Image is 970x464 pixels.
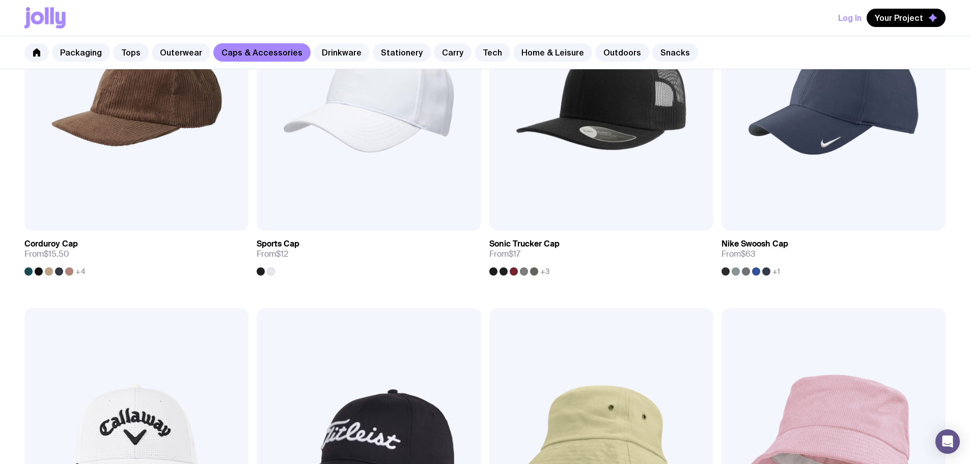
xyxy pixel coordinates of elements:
a: Outdoors [595,43,649,62]
a: Outerwear [152,43,210,62]
div: Open Intercom Messenger [935,429,960,454]
a: Snacks [652,43,698,62]
a: Caps & Accessories [213,43,311,62]
a: Tops [113,43,149,62]
span: From [257,249,288,259]
button: Log In [838,9,862,27]
button: Your Project [867,9,946,27]
h3: Nike Swoosh Cap [722,239,788,249]
span: $63 [741,249,755,259]
a: Stationery [373,43,431,62]
span: From [722,249,755,259]
a: Sports CapFrom$12 [257,231,481,276]
a: Tech [475,43,510,62]
span: +1 [772,267,780,276]
a: Home & Leisure [513,43,592,62]
span: +3 [540,267,550,276]
span: +4 [75,267,86,276]
span: From [489,249,520,259]
a: Carry [434,43,472,62]
span: From [24,249,69,259]
h3: Sonic Trucker Cap [489,239,560,249]
span: $12 [276,249,288,259]
span: Your Project [875,13,923,23]
a: Sonic Trucker CapFrom$17+3 [489,231,713,276]
span: $17 [509,249,520,259]
a: Nike Swoosh CapFrom$63+1 [722,231,946,276]
h3: Sports Cap [257,239,299,249]
a: Packaging [52,43,110,62]
a: Corduroy CapFrom$15.50+4 [24,231,248,276]
span: $15.50 [44,249,69,259]
h3: Corduroy Cap [24,239,78,249]
a: Drinkware [314,43,370,62]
